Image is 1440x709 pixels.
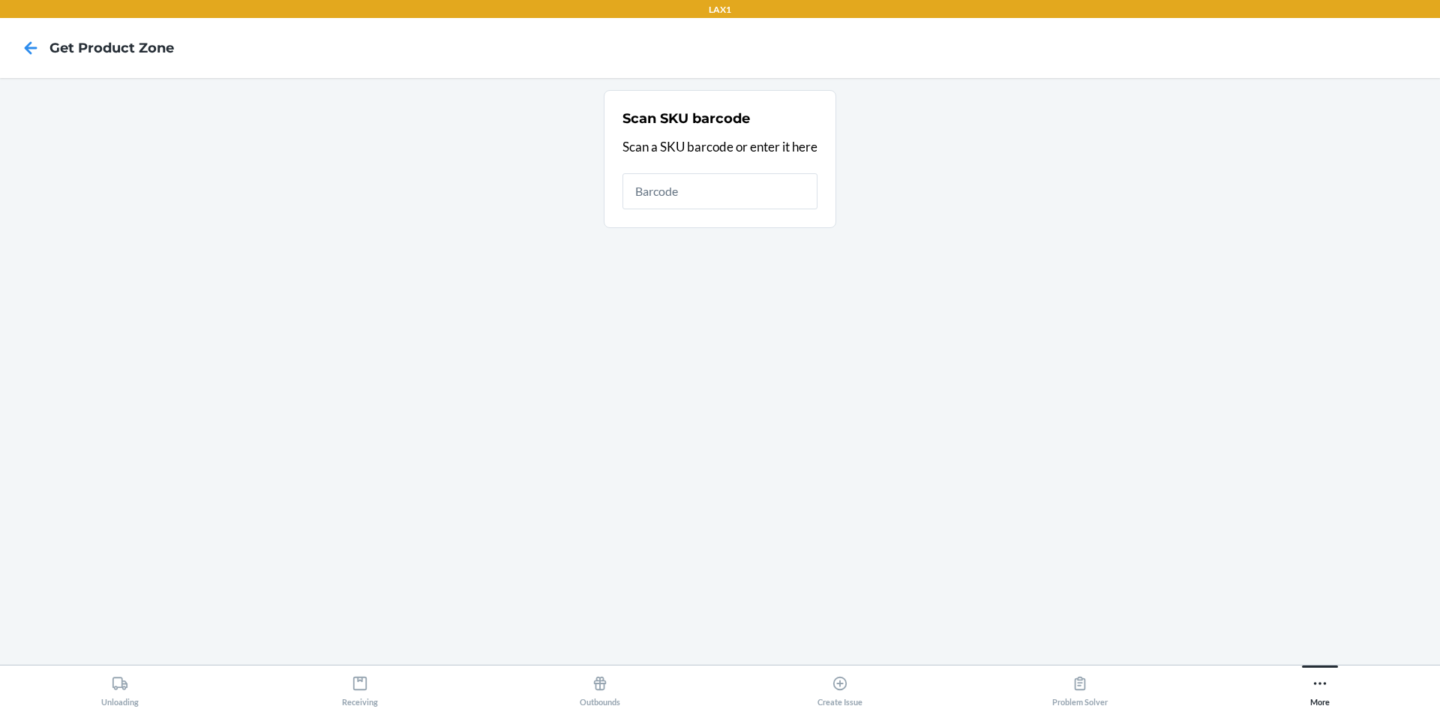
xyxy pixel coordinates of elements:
input: Barcode [622,173,817,209]
h4: Get Product Zone [49,38,174,58]
div: Outbounds [580,669,620,707]
p: Scan a SKU barcode or enter it here [622,137,817,157]
div: Create Issue [817,669,862,707]
div: More [1310,669,1330,707]
button: Outbounds [480,665,720,707]
div: Unloading [101,669,139,707]
button: Receiving [240,665,480,707]
div: Receiving [342,669,378,707]
h2: Scan SKU barcode [622,109,750,128]
button: Create Issue [720,665,960,707]
button: Problem Solver [960,665,1200,707]
div: Problem Solver [1052,669,1108,707]
p: LAX1 [709,3,731,17]
button: More [1200,665,1440,707]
